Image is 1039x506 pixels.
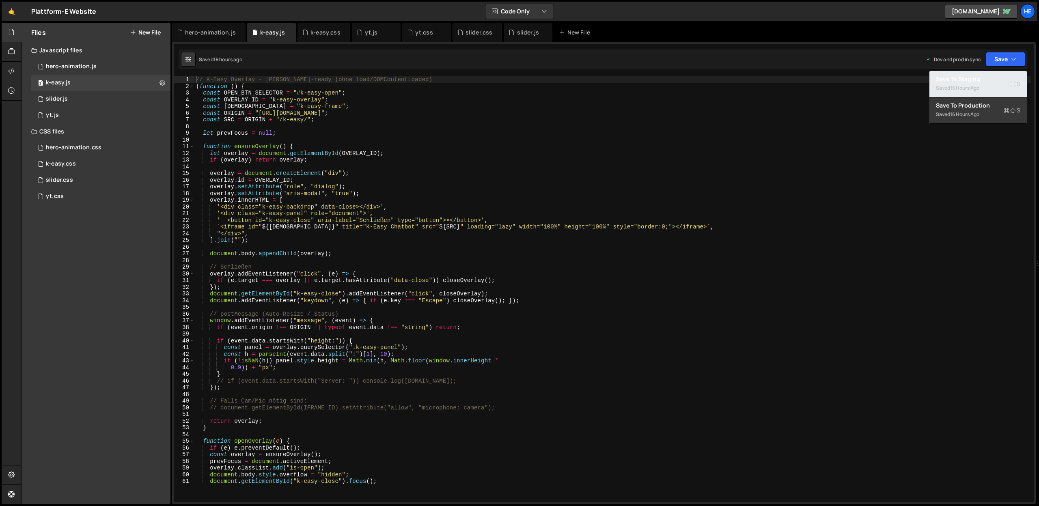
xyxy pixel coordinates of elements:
div: yt.css [415,28,433,37]
a: [DOMAIN_NAME] [945,4,1018,19]
a: 🤙 [2,2,22,21]
div: 22 [174,217,194,224]
div: 56 [174,445,194,452]
div: 8 [174,123,194,130]
div: yt.js [31,107,170,123]
div: yt.js [46,112,59,119]
div: 60 [174,472,194,478]
div: 52 [174,418,194,425]
div: slider.css [31,172,170,188]
div: 20 [174,204,194,211]
button: Save [986,52,1025,67]
div: 30 [174,271,194,278]
div: CSS files [22,123,170,140]
button: New File [130,29,161,36]
div: slider.js [517,28,539,37]
div: 21 [174,210,194,217]
div: 39 [174,331,194,338]
div: 6 [174,110,194,117]
div: hero-animation.js [46,63,97,70]
div: 29 [174,264,194,271]
div: 5 [174,103,194,110]
div: Save to Production [936,101,1020,110]
button: Save to StagingS Saved16 hours ago [929,71,1027,97]
div: 14 [174,164,194,170]
div: Save to Staging [936,75,1020,83]
div: 45 [174,371,194,378]
div: 9 [174,130,194,137]
div: 13946/35481.css [31,140,170,156]
div: slider.css [466,28,493,37]
div: 10 [174,137,194,144]
div: 41 [174,344,194,351]
div: 3 [174,90,194,97]
div: 11 [174,143,194,150]
div: Plattform-E Website [31,6,96,16]
div: 18 [174,190,194,197]
div: k-easy.js [46,79,71,86]
div: 25 [174,237,194,244]
div: 61 [174,478,194,485]
div: 38 [174,324,194,331]
div: k-easy.css [46,160,76,168]
div: 54 [174,431,194,438]
div: 7 [174,116,194,123]
div: 32 [174,284,194,291]
div: 16 hours ago [213,56,242,63]
a: he [1020,4,1035,19]
div: slider.css [46,177,73,184]
div: yt.js [365,28,378,37]
div: k-easy.js [260,28,285,37]
div: 48 [174,391,194,398]
div: k-easy.css [31,156,170,172]
div: Javascript files [22,42,170,58]
div: yt.css [31,188,170,205]
div: 37 [174,317,194,324]
div: 44 [174,364,194,371]
div: 42 [174,351,194,358]
div: 26 [174,244,194,251]
div: 16 hours ago [950,111,979,118]
div: 12 [174,150,194,157]
div: 49 [174,398,194,405]
div: 46 [174,378,194,385]
div: hero-animation.js [185,28,236,37]
div: 58 [174,458,194,465]
div: 59 [174,465,194,472]
div: 40 [174,338,194,345]
div: 17 [174,183,194,190]
div: yt.css [46,193,64,200]
button: Code Only [485,4,554,19]
div: k-easy.js [31,75,170,91]
div: 16 [174,177,194,184]
div: 27 [174,250,194,257]
div: 51 [174,411,194,418]
div: 33 [174,291,194,297]
div: 2 [174,83,194,90]
div: 13 [174,157,194,164]
span: 3 [38,80,43,87]
div: slider.js [46,95,68,103]
div: 19 [174,197,194,204]
div: 1 [174,76,194,83]
div: 47 [174,384,194,391]
div: Saved [936,83,1020,93]
div: 34 [174,297,194,304]
span: S [1010,80,1020,88]
div: Saved [936,110,1020,119]
button: Save to ProductionS Saved16 hours ago [929,97,1027,124]
div: 43 [174,357,194,364]
div: 53 [174,424,194,431]
div: 23 [174,224,194,230]
div: 24 [174,230,194,237]
div: slider.js [31,91,170,107]
div: New File [559,28,593,37]
div: 31 [174,277,194,284]
div: 55 [174,438,194,445]
div: 15 [174,170,194,177]
div: 36 [174,311,194,318]
div: 4 [174,97,194,103]
span: S [1004,106,1020,114]
div: Dev and prod in sync [926,56,981,63]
